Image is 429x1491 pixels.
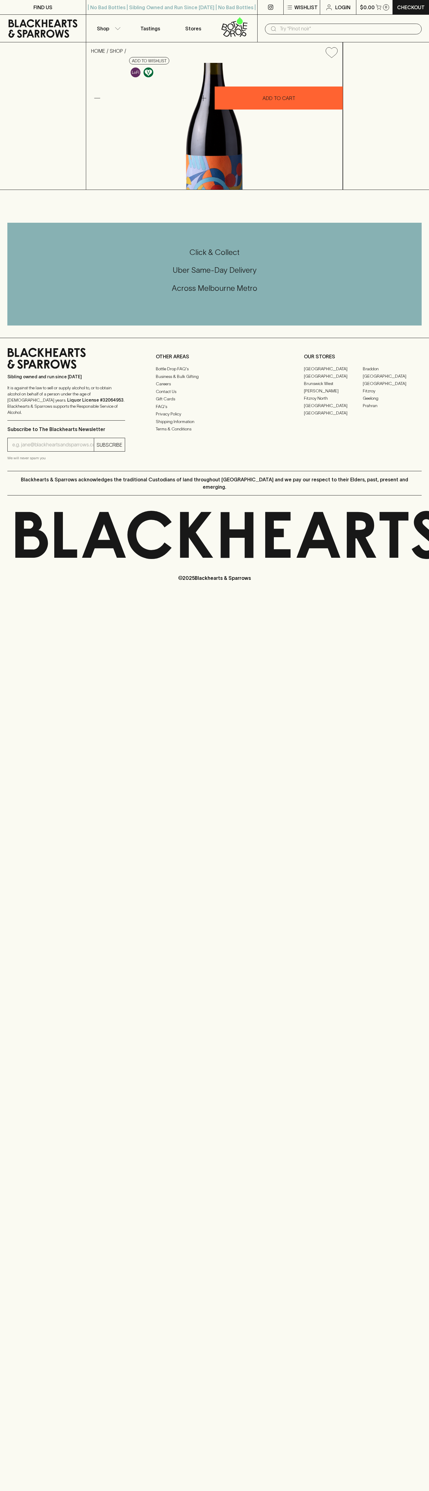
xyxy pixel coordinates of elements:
p: Stores [185,25,201,32]
p: It is against the law to sell or supply alcohol to, or to obtain alcohol on behalf of a person un... [7,385,125,415]
p: OTHER AREAS [156,353,274,360]
p: Sibling owned and run since [DATE] [7,374,125,380]
a: Careers [156,380,274,388]
a: SHOP [110,48,123,54]
a: [GEOGRAPHIC_DATA] [363,372,422,380]
p: Login [335,4,350,11]
p: 0 [385,6,387,9]
a: [GEOGRAPHIC_DATA] [304,402,363,409]
p: OUR STORES [304,353,422,360]
button: Add to wishlist [323,45,340,60]
p: Wishlist [294,4,318,11]
strong: Liquor License #32064953 [67,398,124,403]
button: Add to wishlist [129,57,169,64]
p: Subscribe to The Blackhearts Newsletter [7,426,125,433]
a: Gift Cards [156,395,274,403]
a: [GEOGRAPHIC_DATA] [363,380,422,387]
a: Brunswick West [304,380,363,387]
img: Vegan [144,67,153,77]
a: [GEOGRAPHIC_DATA] [304,365,363,372]
a: HOME [91,48,105,54]
h5: Click & Collect [7,247,422,257]
p: Checkout [397,4,425,11]
a: Bottle Drop FAQ's [156,365,274,373]
input: e.g. jane@blackheartsandsparrows.com.au [12,440,94,450]
input: Try "Pinot noir" [280,24,417,34]
img: Lo-Fi [131,67,140,77]
div: Call to action block [7,223,422,326]
a: Terms & Conditions [156,426,274,433]
h5: Uber Same-Day Delivery [7,265,422,275]
a: Business & Bulk Gifting [156,373,274,380]
button: ADD TO CART [215,87,343,110]
a: Fitzroy [363,387,422,395]
p: ADD TO CART [262,94,295,102]
a: Contact Us [156,388,274,395]
p: $0.00 [360,4,375,11]
a: Geelong [363,395,422,402]
p: SUBSCRIBE [97,441,122,449]
a: Made without the use of any animal products. [142,66,155,79]
a: FAQ's [156,403,274,410]
a: [GEOGRAPHIC_DATA] [304,372,363,380]
p: Blackhearts & Sparrows acknowledges the traditional Custodians of land throughout [GEOGRAPHIC_DAT... [12,476,417,491]
h5: Across Melbourne Metro [7,283,422,293]
a: Fitzroy North [304,395,363,402]
p: We will never spam you [7,455,125,461]
a: Some may call it natural, others minimum intervention, either way, it’s hands off & maybe even a ... [129,66,142,79]
button: Shop [86,15,129,42]
a: Tastings [129,15,172,42]
a: Shipping Information [156,418,274,425]
p: FIND US [33,4,52,11]
a: Stores [172,15,215,42]
a: Prahran [363,402,422,409]
a: [PERSON_NAME] [304,387,363,395]
a: Privacy Policy [156,410,274,418]
a: Braddon [363,365,422,372]
img: 40750.png [86,63,343,190]
p: Tastings [140,25,160,32]
p: Shop [97,25,109,32]
a: [GEOGRAPHIC_DATA] [304,409,363,417]
button: SUBSCRIBE [94,438,125,451]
